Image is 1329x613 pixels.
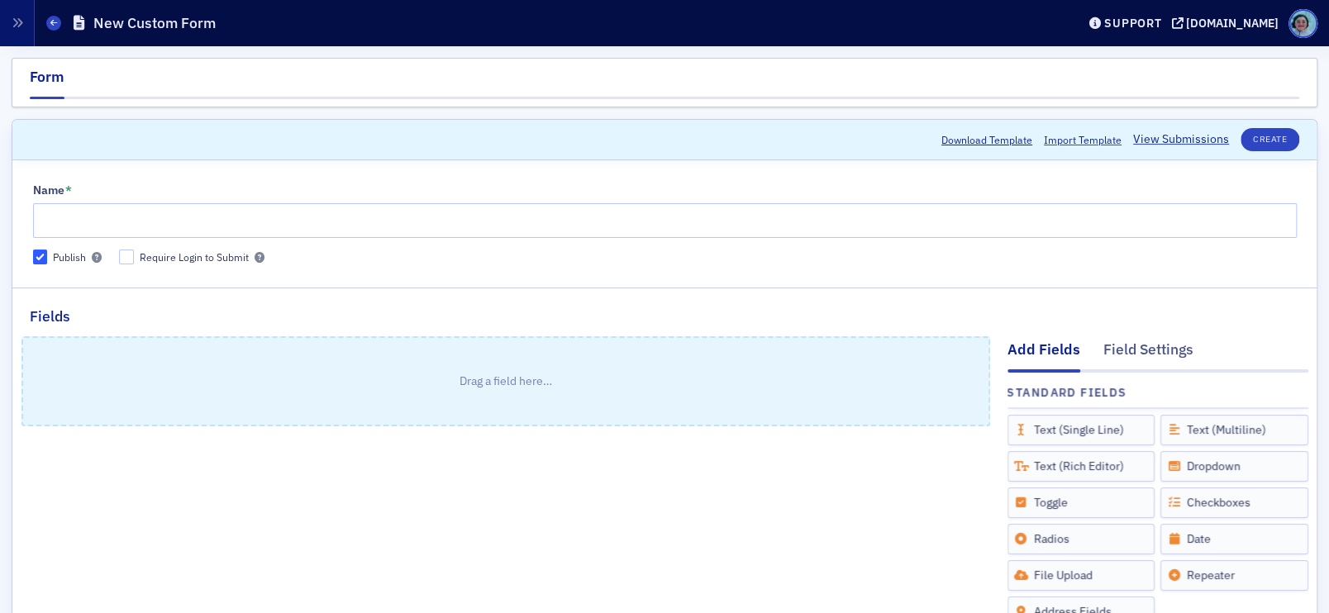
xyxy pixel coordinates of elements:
[1007,339,1080,372] div: Add Fields
[1104,16,1161,31] div: Support
[1007,384,1127,402] h4: Standard Fields
[1186,16,1279,31] div: [DOMAIN_NAME]
[1007,560,1155,591] div: File Upload
[1044,132,1122,147] span: Import Template
[1007,524,1155,554] div: Radios
[1007,415,1155,445] div: Text (Single Line)
[1171,17,1284,29] button: [DOMAIN_NAME]
[53,250,86,264] div: Publish
[1160,415,1308,445] div: Text (Multiline)
[1007,487,1155,518] div: Toggle
[93,13,216,33] h1: New Custom Form
[23,338,988,425] p: Drag a field here…
[33,183,64,198] div: Name
[1160,451,1308,482] div: Dropdown
[65,184,72,196] abbr: This field is required
[1160,560,1308,591] div: Repeater
[30,66,64,99] div: Form
[1160,487,1308,518] div: Checkboxes
[140,250,249,264] div: Require Login to Submit
[941,132,1032,147] button: Download Template
[1289,9,1317,38] span: Profile
[1007,451,1155,482] div: Text (Rich Editor)
[119,249,134,264] input: Require Login to Submit
[33,249,48,264] input: Publish
[1241,128,1299,151] button: Create
[1103,339,1193,369] div: Field Settings
[30,306,70,327] h2: Fields
[1133,131,1229,148] span: View Submissions
[1160,524,1308,554] div: Date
